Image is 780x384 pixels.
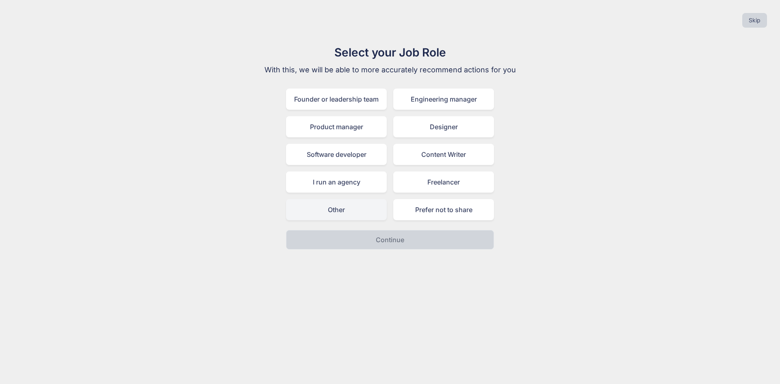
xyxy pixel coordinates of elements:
[253,44,526,61] h1: Select your Job Role
[286,89,387,110] div: Founder or leadership team
[286,171,387,193] div: I run an agency
[393,89,494,110] div: Engineering manager
[286,199,387,220] div: Other
[286,144,387,165] div: Software developer
[253,64,526,76] p: With this, we will be able to more accurately recommend actions for you
[286,230,494,249] button: Continue
[742,13,767,28] button: Skip
[393,199,494,220] div: Prefer not to share
[376,235,404,245] p: Continue
[393,116,494,137] div: Designer
[393,171,494,193] div: Freelancer
[286,116,387,137] div: Product manager
[393,144,494,165] div: Content Writer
